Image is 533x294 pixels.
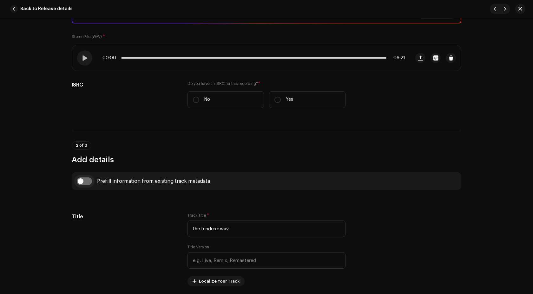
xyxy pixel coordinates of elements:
input: e.g. Live, Remix, Remastered [188,252,345,269]
label: Do you have an ISRC for this recording? [188,81,345,86]
p: No [204,96,210,103]
p: Yes [286,96,293,103]
button: Localize Your Track [188,276,245,286]
span: 06:21 [389,55,405,61]
div: Prefill information from existing track metadata [97,179,210,184]
h5: Title [72,213,177,220]
label: Title Version [188,245,209,250]
label: Track Title [188,213,209,218]
span: Localize Your Track [199,275,240,288]
h5: ISRC [72,81,177,89]
h3: Add details [72,155,461,165]
span: 00:00 [102,55,119,61]
input: Enter the name of the track [188,220,345,237]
